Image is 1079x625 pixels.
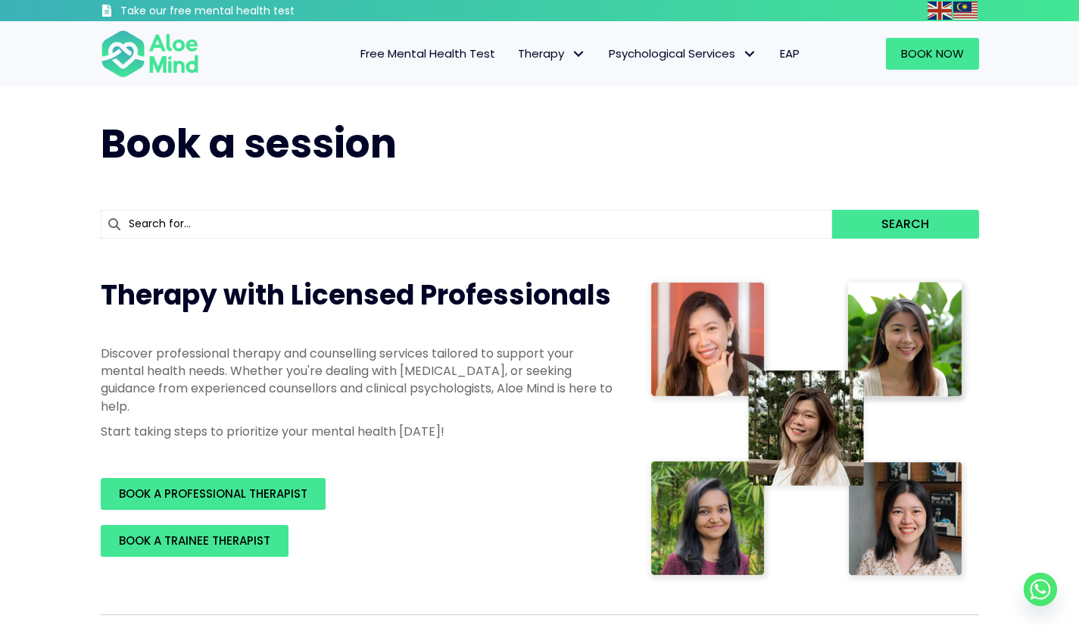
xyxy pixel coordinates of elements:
p: Discover professional therapy and counselling services tailored to support your mental health nee... [101,345,616,415]
span: BOOK A PROFESSIONAL THERAPIST [119,486,307,502]
span: Book Now [901,45,964,61]
a: Psychological ServicesPsychological Services: submenu [597,38,769,70]
span: Therapy: submenu [568,43,590,65]
span: Book a session [101,116,397,171]
span: EAP [780,45,800,61]
p: Start taking steps to prioritize your mental health [DATE]! [101,423,616,440]
span: BOOK A TRAINEE THERAPIST [119,533,270,548]
a: Free Mental Health Test [349,38,507,70]
span: Therapy with Licensed Professionals [101,276,611,314]
img: Therapist collage [646,277,970,584]
h3: Take our free mental health test [120,4,376,19]
a: English [928,2,953,19]
button: Search [832,210,978,239]
span: Psychological Services [609,45,757,61]
a: TherapyTherapy: submenu [507,38,597,70]
img: Aloe mind Logo [101,29,199,79]
span: Therapy [518,45,586,61]
a: EAP [769,38,811,70]
nav: Menu [219,38,811,70]
img: ms [953,2,978,20]
input: Search for... [101,210,833,239]
a: BOOK A PROFESSIONAL THERAPIST [101,478,326,510]
a: Take our free mental health test [101,4,376,21]
a: Malay [953,2,979,19]
span: Free Mental Health Test [360,45,495,61]
a: Book Now [886,38,979,70]
a: Whatsapp [1024,573,1057,606]
img: en [928,2,952,20]
span: Psychological Services: submenu [739,43,761,65]
a: BOOK A TRAINEE THERAPIST [101,525,288,557]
